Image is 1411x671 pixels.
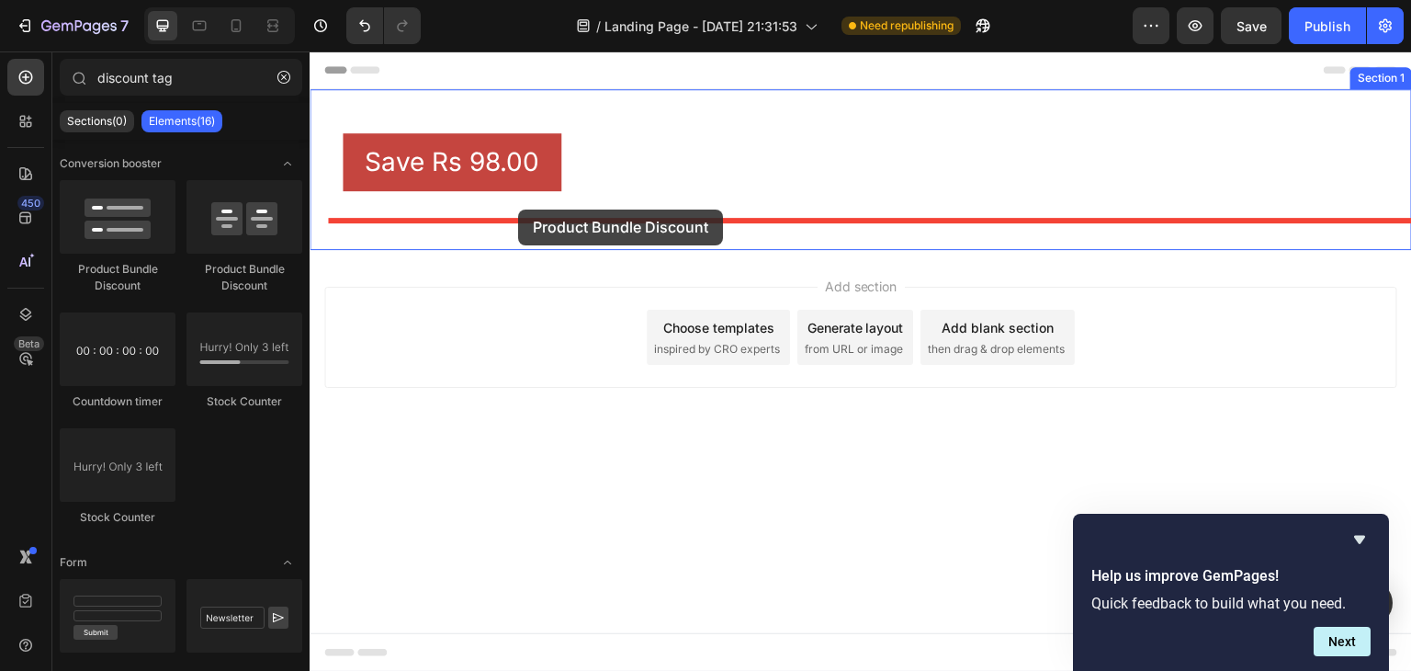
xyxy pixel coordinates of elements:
[60,59,302,96] input: Search Sections & Elements
[1349,529,1371,551] button: Hide survey
[17,196,44,210] div: 450
[186,261,302,294] div: Product Bundle Discount
[1304,17,1350,36] div: Publish
[7,7,137,44] button: 7
[1091,529,1371,656] div: Help us improve GemPages!
[60,393,175,410] div: Countdown timer
[67,114,127,129] p: Sections(0)
[1221,7,1281,44] button: Save
[1091,565,1371,587] h2: Help us improve GemPages!
[1314,627,1371,656] button: Next question
[1289,7,1366,44] button: Publish
[604,17,797,36] span: Landing Page - [DATE] 21:31:53
[310,51,1411,671] iframe: Design area
[60,554,87,571] span: Form
[273,548,302,577] span: Toggle open
[60,155,162,172] span: Conversion booster
[60,261,175,294] div: Product Bundle Discount
[149,114,215,129] p: Elements(16)
[860,17,954,34] span: Need republishing
[346,7,421,44] div: Undo/Redo
[596,17,601,36] span: /
[120,15,129,37] p: 7
[60,509,175,526] div: Stock Counter
[1091,595,1371,612] p: Quick feedback to build what you need.
[1236,18,1267,34] span: Save
[186,393,302,410] div: Stock Counter
[14,336,44,351] div: Beta
[273,149,302,178] span: Toggle open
